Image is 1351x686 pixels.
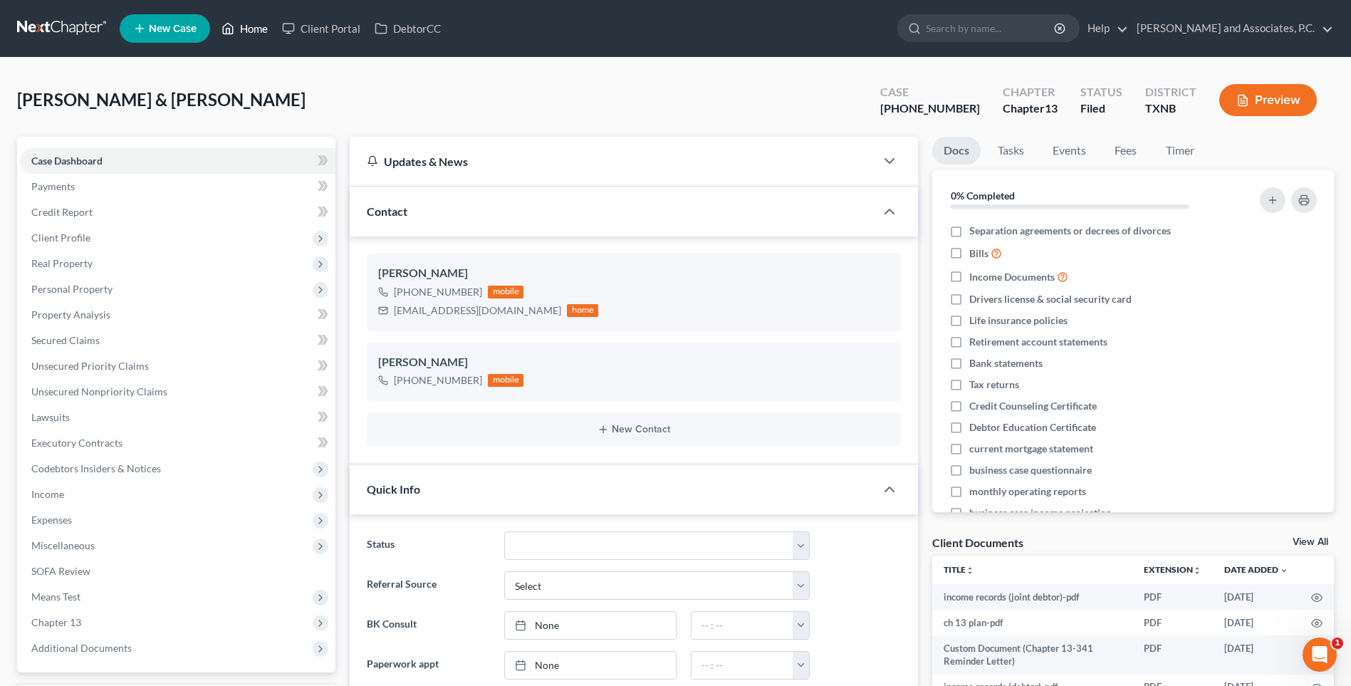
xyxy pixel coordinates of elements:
[1193,566,1201,575] i: unfold_more
[31,180,75,192] span: Payments
[986,137,1036,165] a: Tasks
[20,328,335,353] a: Secured Claims
[969,442,1093,456] span: current mortgage statement
[1213,610,1300,635] td: [DATE]
[969,378,1019,392] span: Tax returns
[1132,610,1213,635] td: PDF
[692,652,793,679] input: -- : --
[969,292,1132,306] span: Drivers license & social security card
[31,385,167,397] span: Unsecured Nonpriority Claims
[944,564,974,575] a: Titleunfold_more
[1041,137,1097,165] a: Events
[1303,638,1337,672] iframe: Intercom live chat
[1132,584,1213,610] td: PDF
[1219,84,1317,116] button: Preview
[31,257,93,269] span: Real Property
[360,531,496,560] label: Status
[214,16,275,41] a: Home
[394,303,561,318] div: [EMAIL_ADDRESS][DOMAIN_NAME]
[360,611,496,640] label: BK Consult
[394,373,482,388] div: [PHONE_NUMBER]
[31,565,90,577] span: SOFA Review
[932,584,1132,610] td: income records (joint debtor)-pdf
[1080,100,1122,117] div: Filed
[31,539,95,551] span: Miscellaneous
[1045,101,1058,115] span: 13
[20,174,335,199] a: Payments
[367,204,407,218] span: Contact
[378,265,890,282] div: [PERSON_NAME]
[969,246,989,261] span: Bills
[1213,584,1300,610] td: [DATE]
[31,308,110,321] span: Property Analysis
[951,189,1015,202] strong: 0% Completed
[1080,16,1128,41] a: Help
[505,652,676,679] a: None
[969,399,1097,413] span: Credit Counseling Certificate
[1145,100,1196,117] div: TXNB
[1154,137,1206,165] a: Timer
[1145,84,1196,100] div: District
[969,335,1107,349] span: Retirement account statements
[880,84,980,100] div: Case
[969,356,1043,370] span: Bank statements
[488,286,523,298] div: mobile
[31,591,80,603] span: Means Test
[1213,635,1300,675] td: [DATE]
[275,16,367,41] a: Client Portal
[31,411,70,423] span: Lawsuits
[31,360,149,372] span: Unsecured Priority Claims
[1332,638,1343,649] span: 1
[1224,564,1288,575] a: Date Added expand_more
[969,463,1092,477] span: business case questionnaire
[31,514,72,526] span: Expenses
[969,506,1112,520] span: business case income projection
[20,379,335,405] a: Unsecured Nonpriority Claims
[932,535,1023,550] div: Client Documents
[17,89,306,110] span: [PERSON_NAME] & [PERSON_NAME]
[378,424,890,435] button: New Contact
[926,15,1056,41] input: Search by name...
[367,482,420,496] span: Quick Info
[367,16,448,41] a: DebtorCC
[1280,566,1288,575] i: expand_more
[932,610,1132,635] td: ch 13 plan-pdf
[880,100,980,117] div: [PHONE_NUMBER]
[20,353,335,379] a: Unsecured Priority Claims
[20,558,335,584] a: SOFA Review
[360,571,496,600] label: Referral Source
[20,302,335,328] a: Property Analysis
[692,612,793,639] input: -- : --
[969,420,1096,435] span: Debtor Education Certificate
[31,437,122,449] span: Executory Contracts
[31,206,93,218] span: Credit Report
[1293,537,1328,547] a: View All
[360,651,496,680] label: Paperwork appt
[31,462,161,474] span: Codebtors Insiders & Notices
[932,137,981,165] a: Docs
[367,154,858,169] div: Updates & News
[505,612,676,639] a: None
[969,313,1068,328] span: Life insurance policies
[31,334,100,346] span: Secured Claims
[1003,100,1058,117] div: Chapter
[20,199,335,225] a: Credit Report
[1132,635,1213,675] td: PDF
[149,24,197,34] span: New Case
[969,224,1171,238] span: Separation agreements or decrees of divorces
[1144,564,1201,575] a: Extensionunfold_more
[20,430,335,456] a: Executory Contracts
[966,566,974,575] i: unfold_more
[969,484,1086,499] span: monthly operating reports
[1003,84,1058,100] div: Chapter
[31,232,90,244] span: Client Profile
[31,642,132,654] span: Additional Documents
[20,405,335,430] a: Lawsuits
[488,374,523,387] div: mobile
[1080,84,1122,100] div: Status
[969,270,1055,284] span: Income Documents
[31,488,64,500] span: Income
[394,285,482,299] div: [PHONE_NUMBER]
[567,304,598,317] div: home
[932,635,1132,675] td: Custom Document (Chapter 13-341 Reminder Letter)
